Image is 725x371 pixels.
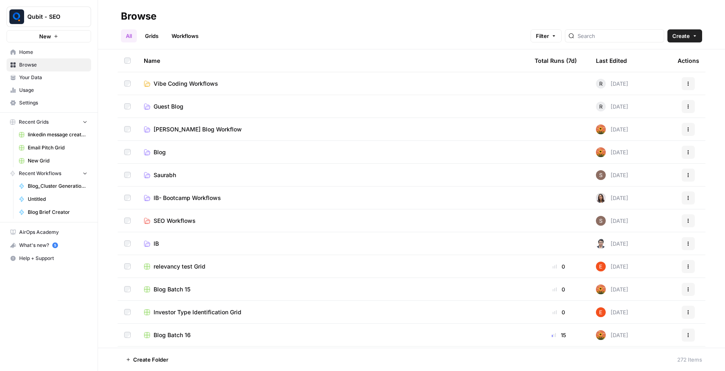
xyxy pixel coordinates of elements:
[144,148,522,156] a: Blog
[535,49,577,72] div: Total Runs (7d)
[7,84,91,97] a: Usage
[154,217,196,225] span: SEO Workflows
[596,147,606,157] img: 9q91i6o64dehxyyk3ewnz09i3rac
[596,124,628,134] div: [DATE]
[144,331,522,339] a: Blog Batch 16
[7,96,91,109] a: Settings
[596,239,628,249] div: [DATE]
[672,32,690,40] span: Create
[54,243,56,247] text: 5
[144,308,522,316] a: Investor Type Identification Grid
[596,216,606,226] img: r1t4d3bf2vn6qf7wuwurvsp061ux
[535,308,583,316] div: 0
[19,87,87,94] span: Usage
[144,49,522,72] div: Name
[133,355,168,364] span: Create Folder
[596,124,606,134] img: 9q91i6o64dehxyyk3ewnz09i3rac
[19,255,87,262] span: Help + Support
[19,61,87,69] span: Browse
[596,330,606,340] img: 9q91i6o64dehxyyk3ewnz09i3rac
[144,80,522,88] a: Vibe Coding Workflows
[154,171,176,179] span: Saurabh
[144,125,522,133] a: [PERSON_NAME] Blog Workflow
[52,242,58,248] a: 5
[154,308,241,316] span: Investor Type Identification Grid
[28,182,87,190] span: Blog_Cluster Generation V3a1 with WP Integration [Live site]
[536,32,549,40] span: Filter
[7,252,91,265] button: Help + Support
[154,194,221,202] span: IB- Bootcamp Workflows
[15,128,91,141] a: linkedin message creator [PERSON_NAME]
[596,79,628,89] div: [DATE]
[19,74,87,81] span: Your Data
[144,171,522,179] a: Saurabh
[19,49,87,56] span: Home
[140,29,163,42] a: Grids
[596,262,606,271] img: ajf8yqgops6ssyjpn8789yzw4nvp
[596,170,628,180] div: [DATE]
[7,30,91,42] button: New
[28,131,87,138] span: linkedin message creator [PERSON_NAME]
[144,217,522,225] a: SEO Workflows
[144,240,522,248] a: IB
[28,157,87,164] span: New Grid
[15,154,91,167] a: New Grid
[144,102,522,111] a: Guest Blog
[121,10,156,23] div: Browse
[535,331,583,339] div: 15
[9,9,24,24] img: Qubit - SEO Logo
[15,180,91,193] a: Blog_Cluster Generation V3a1 with WP Integration [Live site]
[15,206,91,219] a: Blog Brief Creator
[599,102,602,111] span: R
[15,141,91,154] a: Email Pitch Grid
[19,229,87,236] span: AirOps Academy
[596,330,628,340] div: [DATE]
[7,239,91,251] div: What's new?
[154,240,159,248] span: IB
[535,262,583,271] div: 0
[7,46,91,59] a: Home
[535,285,583,293] div: 0
[28,195,87,203] span: Untitled
[7,116,91,128] button: Recent Grids
[7,58,91,71] a: Browse
[19,170,61,177] span: Recent Workflows
[144,194,522,202] a: IB- Bootcamp Workflows
[596,170,606,180] img: r1t4d3bf2vn6qf7wuwurvsp061ux
[596,102,628,111] div: [DATE]
[154,262,205,271] span: relevancy test Grid
[578,32,660,40] input: Search
[596,239,606,249] img: 35tz4koyam3fgiezpr65b8du18d9
[596,307,606,317] img: ajf8yqgops6ssyjpn8789yzw4nvp
[7,239,91,252] button: What's new? 5
[121,353,173,366] button: Create Folder
[7,71,91,84] a: Your Data
[599,80,602,88] span: R
[596,49,627,72] div: Last Edited
[596,193,606,203] img: 141n3bijxpn8h033wqhh0520kuqr
[596,193,628,203] div: [DATE]
[7,167,91,180] button: Recent Workflows
[677,355,702,364] div: 272 Items
[596,262,628,271] div: [DATE]
[154,285,190,293] span: Blog Batch 15
[39,32,51,40] span: New
[15,193,91,206] a: Untitled
[154,102,183,111] span: Guest Blog
[7,7,91,27] button: Workspace: Qubit - SEO
[596,284,606,294] img: 9q91i6o64dehxyyk3ewnz09i3rac
[167,29,203,42] a: Workflows
[154,148,166,156] span: Blog
[678,49,699,72] div: Actions
[667,29,702,42] button: Create
[28,209,87,216] span: Blog Brief Creator
[154,80,218,88] span: Vibe Coding Workflows
[121,29,137,42] a: All
[596,147,628,157] div: [DATE]
[7,226,91,239] a: AirOps Academy
[27,13,77,21] span: Qubit - SEO
[154,331,191,339] span: Blog Batch 16
[144,285,522,293] a: Blog Batch 15
[154,125,242,133] span: [PERSON_NAME] Blog Workflow
[596,284,628,294] div: [DATE]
